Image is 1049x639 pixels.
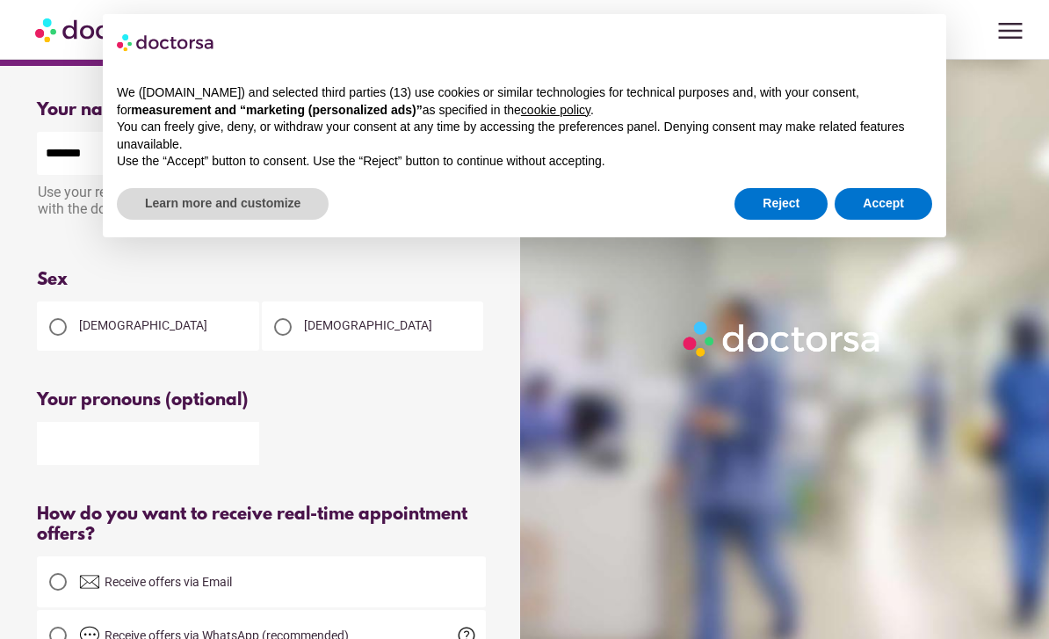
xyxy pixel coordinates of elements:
[35,10,174,49] img: Doctorsa.com
[117,153,932,171] p: Use the “Accept” button to consent. Use the “Reject” button to continue without accepting.
[117,28,215,56] img: logo
[304,318,432,332] span: [DEMOGRAPHIC_DATA]
[994,14,1027,47] span: menu
[117,84,932,119] p: We ([DOMAIN_NAME]) and selected third parties (13) use cookies or similar technologies for techni...
[79,318,207,332] span: [DEMOGRAPHIC_DATA]
[521,103,590,117] a: cookie policy
[677,316,887,362] img: Logo-Doctorsa-trans-White-partial-flat.png
[37,390,486,410] div: Your pronouns (optional)
[37,100,486,120] div: Your name
[37,505,486,545] div: How do you want to receive real-time appointment offers?
[79,571,100,592] img: email
[37,175,486,230] div: Use your real name to ensure proper care. Your details are shared only with the doctor you choose...
[117,188,329,220] button: Learn more and customize
[105,575,232,589] span: Receive offers via Email
[835,188,932,220] button: Accept
[131,103,422,117] strong: measurement and “marketing (personalized ads)”
[117,119,932,153] p: You can freely give, deny, or withdraw your consent at any time by accessing the preferences pane...
[37,270,486,290] div: Sex
[734,188,828,220] button: Reject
